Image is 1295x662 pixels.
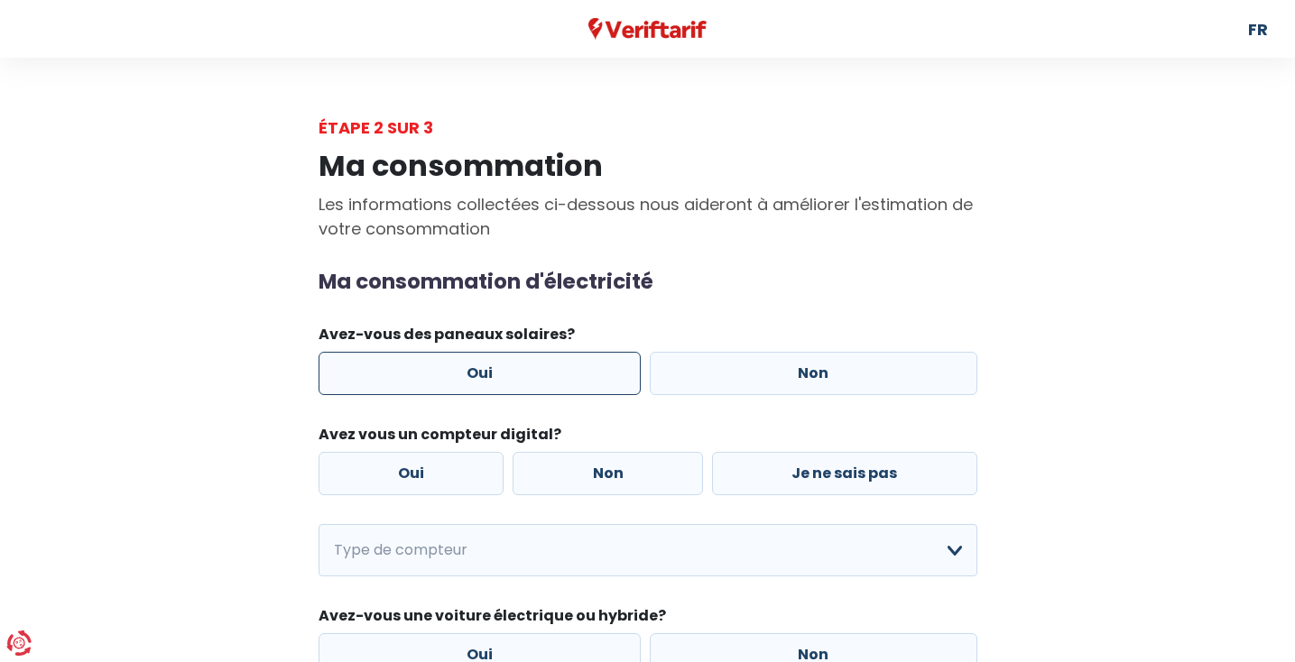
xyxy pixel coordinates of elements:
legend: Avez vous un compteur digital? [319,424,977,452]
label: Je ne sais pas [712,452,977,495]
h2: Ma consommation d'électricité [319,270,977,295]
img: Veriftarif logo [588,18,707,41]
div: Étape 2 sur 3 [319,115,977,140]
legend: Avez-vous des paneaux solaires? [319,324,977,352]
label: Non [513,452,703,495]
label: Oui [319,352,642,395]
h1: Ma consommation [319,149,977,183]
p: Les informations collectées ci-dessous nous aideront à améliorer l'estimation de votre consommation [319,192,977,241]
label: Non [650,352,977,395]
legend: Avez-vous une voiture électrique ou hybride? [319,605,977,633]
label: Oui [319,452,504,495]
